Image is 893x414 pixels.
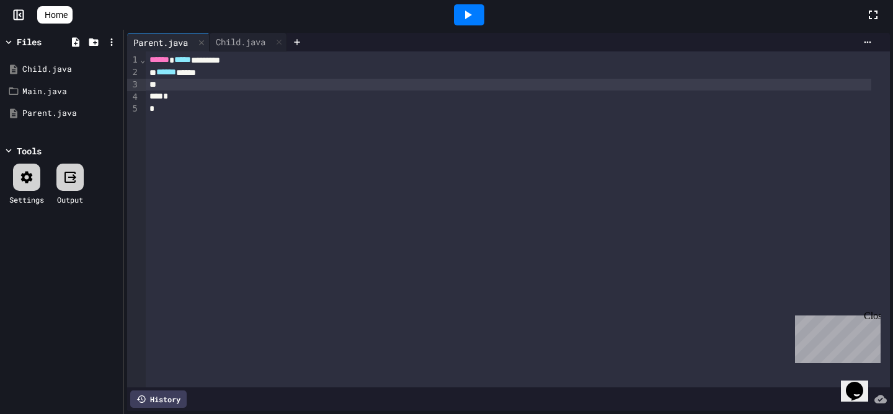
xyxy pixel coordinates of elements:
div: Parent.java [127,36,194,49]
div: 4 [127,91,140,103]
div: Files [17,35,42,48]
div: Output [57,194,83,205]
div: Parent.java [22,107,119,120]
div: History [130,390,187,408]
div: Settings [9,194,44,205]
div: Child.java [22,63,119,76]
iframe: chat widget [841,364,881,402]
iframe: chat widget [790,310,881,363]
div: Chat with us now!Close [5,5,86,79]
div: 5 [127,103,140,115]
span: Fold line [140,55,146,64]
div: Parent.java [127,33,210,51]
div: Tools [17,144,42,157]
div: Child.java [210,33,287,51]
div: 3 [127,79,140,91]
div: Main.java [22,86,119,98]
div: Child.java [210,35,272,48]
div: 2 [127,66,140,79]
span: Home [45,9,68,21]
a: Home [37,6,73,24]
div: 1 [127,54,140,66]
